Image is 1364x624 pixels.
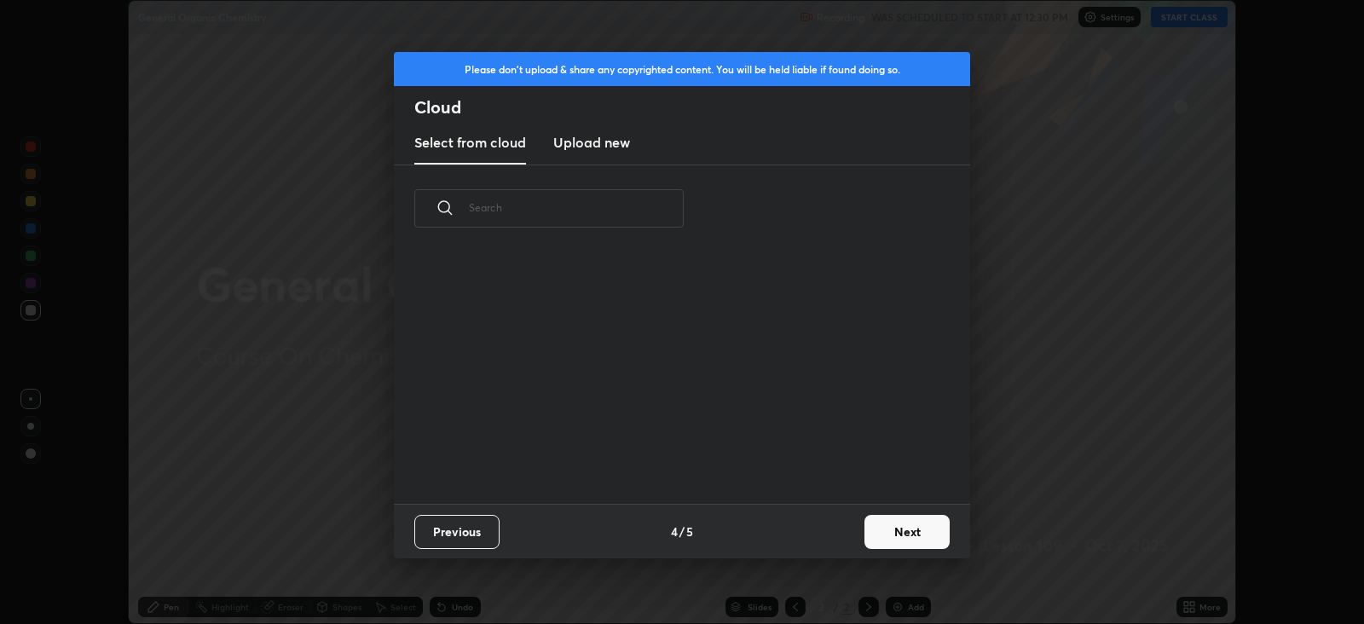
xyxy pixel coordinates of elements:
input: Search [469,171,684,244]
h4: 4 [671,523,678,540]
button: Next [864,515,950,549]
h4: 5 [686,523,693,540]
h3: Select from cloud [414,132,526,153]
button: Previous [414,515,500,549]
h4: / [679,523,685,540]
h3: Upload new [553,132,630,153]
div: Please don't upload & share any copyrighted content. You will be held liable if found doing so. [394,52,970,86]
h2: Cloud [414,96,970,118]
